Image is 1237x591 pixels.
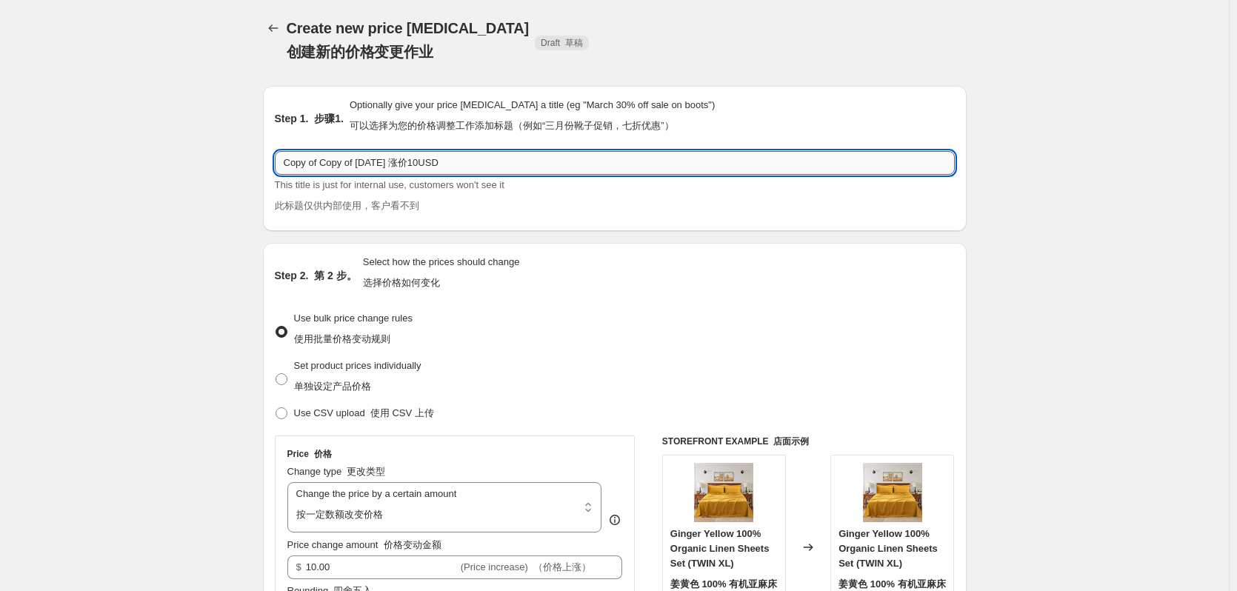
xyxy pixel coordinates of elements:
[275,111,344,126] h2: Step 1.
[314,270,357,281] font: 第 2 步。
[565,38,583,48] font: 草稿
[294,381,371,392] font: 单独设定产品价格
[275,268,357,283] h2: Step 2.
[263,18,284,39] button: Price change jobs
[287,20,530,60] span: Create new price [MEDICAL_DATA]
[533,561,591,572] font: （价格上涨）
[296,561,301,572] span: $
[275,151,955,175] input: 30% off holiday sale
[350,120,674,131] font: 可以选择为您的价格调整工作添加标题（例如“三月份靴子促销，七折优惠”）
[863,463,922,522] img: ginger-yellow-100-organic-linen-flat-sheet-victory-symbol-9603385_80x.jpg
[773,436,809,447] font: 店面示例
[287,539,441,550] span: Price change amount
[275,200,419,211] font: 此标题仅供内部使用，客户看不到
[294,407,434,418] span: Use CSV upload
[294,313,413,344] span: Use bulk price change rules
[306,555,458,579] input: -10.00
[314,113,344,124] font: 步骤1.
[275,179,504,211] span: This title is just for internal use, customers won't see it
[314,449,332,459] font: 价格
[384,539,441,550] font: 价格变动金额
[363,255,520,296] p: Select how the prices should change
[294,360,421,392] span: Set product prices individually
[607,512,622,527] div: help
[662,435,955,447] h6: STOREFRONT EXAMPLE
[287,44,433,60] font: 创建新的价格变更作业
[350,98,715,139] p: Optionally give your price [MEDICAL_DATA] a title (eg "March 30% off sale on boots")
[694,463,753,522] img: ginger-yellow-100-organic-linen-flat-sheet-victory-symbol-9603385_80x.jpg
[541,37,583,49] span: Draft
[370,407,434,418] font: 使用 CSV 上传
[363,277,440,288] font: 选择价格如何变化
[461,561,591,572] span: (Price increase)
[287,448,332,460] h3: Price
[287,466,386,477] span: Change type
[347,466,385,477] font: 更改类型
[294,333,390,344] font: 使用批量价格变动规则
